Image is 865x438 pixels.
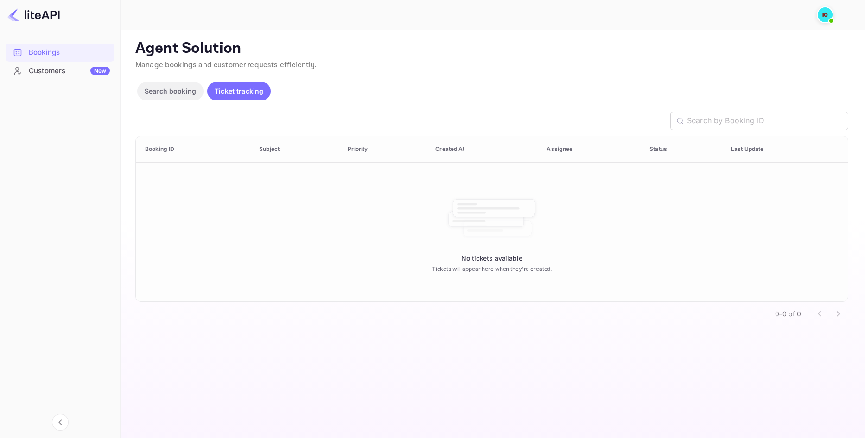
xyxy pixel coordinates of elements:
img: LiteAPI logo [7,7,60,22]
span: Manage bookings and customer requests efficiently. [135,60,317,70]
img: Ismail One [818,7,833,22]
div: Bookings [29,47,110,58]
p: Ticket tracking [215,86,263,96]
a: Bookings [6,44,114,61]
p: Tickets will appear here when they're created. [432,265,552,273]
p: No tickets available [461,253,522,263]
th: Status [642,136,724,163]
a: CustomersNew [6,62,114,79]
img: No tickets available [445,190,538,246]
input: Search by Booking ID [687,112,848,130]
p: Agent Solution [135,39,848,58]
th: Booking ID [136,136,252,163]
th: Subject [252,136,340,163]
th: Created At [428,136,539,163]
button: Collapse navigation [52,414,69,431]
div: CustomersNew [6,62,114,80]
p: Search booking [145,86,196,96]
div: Bookings [6,44,114,62]
div: New [90,67,110,75]
th: Last Update [724,136,848,163]
th: Priority [340,136,428,163]
div: Customers [29,66,110,76]
th: Assignee [539,136,642,163]
p: 0–0 of 0 [775,309,801,319]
